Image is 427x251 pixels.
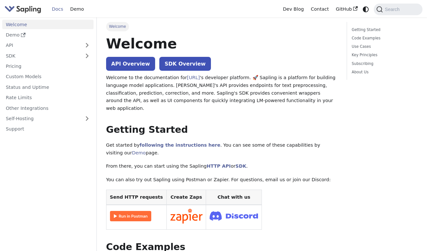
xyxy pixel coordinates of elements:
p: You can also try out Sapling using Postman or Zapier. For questions, email us or join our Discord: [106,176,338,184]
a: Self-Hosting [2,114,94,123]
img: Run in Postman [110,211,151,221]
a: SDK Overview [159,57,211,71]
a: Pricing [2,62,94,71]
a: Support [2,124,94,134]
button: Switch between dark and light mode (currently system mode) [361,5,371,14]
p: Welcome to the documentation for 's developer platform. 🚀 Sapling is a platform for building lang... [106,74,338,112]
th: Create Zaps [166,190,206,205]
p: Get started by . You can see some of these capabilities by visiting our page. [106,141,338,157]
nav: Breadcrumbs [106,22,338,31]
a: Dev Blog [279,4,307,14]
p: From there, you can start using the Sapling or . [106,162,338,170]
a: Custom Models [2,72,94,81]
img: Sapling.ai [5,5,41,14]
a: GitHub [332,4,361,14]
a: API [2,41,81,50]
a: Demo [2,30,94,40]
h2: Getting Started [106,124,338,136]
a: [URL] [187,75,200,80]
img: Join Discord [210,209,258,223]
a: Other Integrations [2,103,94,113]
a: following the instructions here [140,142,220,148]
a: Demo [132,150,146,155]
button: Expand sidebar category 'API' [81,41,94,50]
a: Subscribing [352,61,415,67]
a: Docs [48,4,67,14]
a: Code Examples [352,35,415,41]
a: Getting Started [352,27,415,33]
a: Contact [307,4,333,14]
th: Send HTTP requests [106,190,166,205]
a: API Overview [106,57,155,71]
button: Expand sidebar category 'SDK' [81,51,94,60]
span: Welcome [106,22,129,31]
th: Chat with us [206,190,262,205]
span: Search [383,7,403,12]
a: SDK [235,163,246,169]
a: About Us [352,69,415,75]
a: Use Cases [352,44,415,50]
a: HTTP API [207,163,231,169]
a: Demo [67,4,87,14]
a: Key Principles [352,52,415,58]
h1: Welcome [106,35,338,52]
a: Rate Limits [2,93,94,102]
img: Connect in Zapier [170,209,203,224]
a: Welcome [2,20,94,29]
a: SDK [2,51,81,60]
a: Status and Uptime [2,82,94,92]
a: Sapling.aiSapling.ai [5,5,44,14]
button: Search (Command+K) [374,4,422,15]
